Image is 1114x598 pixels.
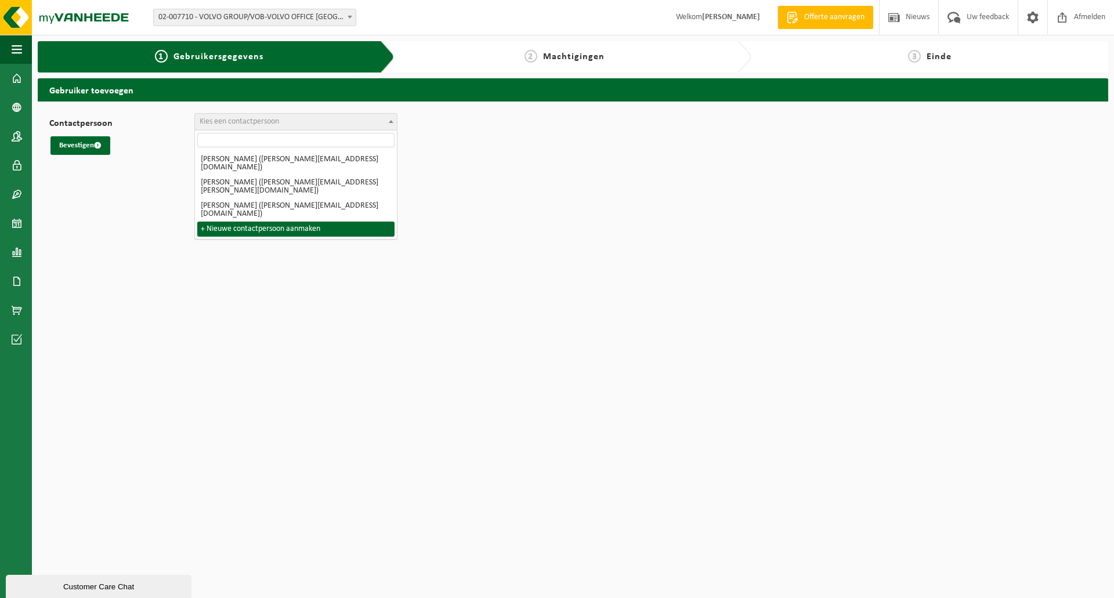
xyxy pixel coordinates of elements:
[777,6,873,29] a: Offerte aanvragen
[197,152,395,175] li: [PERSON_NAME] ([PERSON_NAME][EMAIL_ADDRESS][DOMAIN_NAME])
[197,222,395,237] li: + Nieuwe contactpersoon aanmaken
[543,52,605,61] span: Machtigingen
[6,572,194,598] iframe: chat widget
[197,175,395,198] li: [PERSON_NAME] ([PERSON_NAME][EMAIL_ADDRESS][PERSON_NAME][DOMAIN_NAME])
[702,13,760,21] strong: [PERSON_NAME]
[38,78,1108,101] h2: Gebruiker toevoegen
[908,50,921,63] span: 3
[49,119,194,131] label: Contactpersoon
[801,12,867,23] span: Offerte aanvragen
[927,52,952,61] span: Einde
[155,50,168,63] span: 1
[525,50,537,63] span: 2
[197,198,395,222] li: [PERSON_NAME] ([PERSON_NAME][EMAIL_ADDRESS][DOMAIN_NAME])
[154,9,356,26] span: 02-007710 - VOLVO GROUP/VOB-VOLVO OFFICE BRUSSELS - BERCHEM-SAINTE-AGATHE
[173,52,263,61] span: Gebruikersgegevens
[200,117,279,126] span: Kies een contactpersoon
[50,136,110,155] button: Bevestigen
[153,9,356,26] span: 02-007710 - VOLVO GROUP/VOB-VOLVO OFFICE BRUSSELS - BERCHEM-SAINTE-AGATHE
